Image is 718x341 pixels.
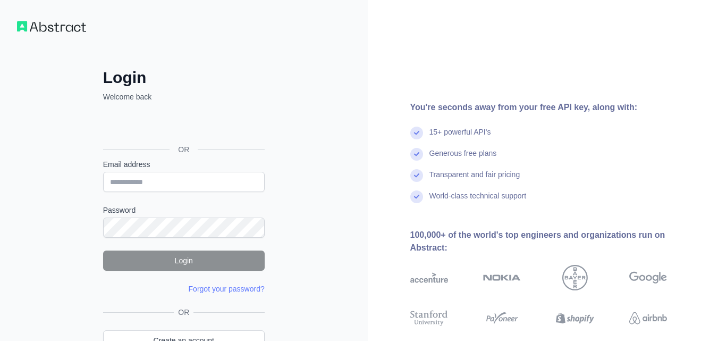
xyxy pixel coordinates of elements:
[17,21,86,32] img: Workflow
[410,229,702,254] div: 100,000+ of the world's top engineers and organizations run on Abstract:
[629,265,667,290] img: google
[189,285,265,293] a: Forgot your password?
[429,148,497,169] div: Generous free plans
[429,169,520,190] div: Transparent and fair pricing
[410,148,423,161] img: check mark
[410,265,448,290] img: accenture
[483,265,521,290] img: nokia
[410,169,423,182] img: check mark
[410,190,423,203] img: check mark
[103,92,265,102] p: Welcome back
[103,251,265,271] button: Login
[103,205,265,215] label: Password
[410,101,702,114] div: You're seconds away from your free API key, along with:
[429,127,491,148] div: 15+ powerful API's
[483,309,521,328] img: payoneer
[103,68,265,87] h2: Login
[556,309,594,328] img: shopify
[174,307,193,318] span: OR
[429,190,527,212] div: World-class technical support
[562,265,588,290] img: bayer
[410,309,448,328] img: stanford university
[103,159,265,170] label: Email address
[170,144,198,155] span: OR
[98,114,268,137] iframe: Sign in with Google Button
[410,127,423,139] img: check mark
[629,309,667,328] img: airbnb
